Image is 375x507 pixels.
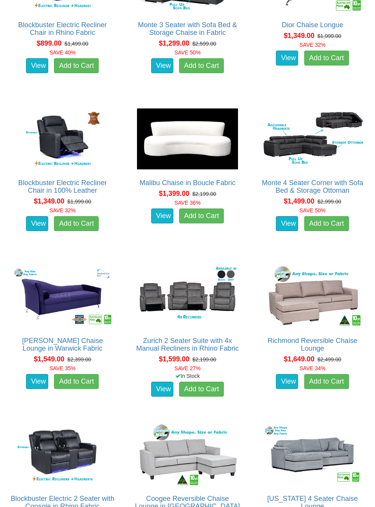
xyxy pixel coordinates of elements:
[276,216,298,231] a: View
[174,200,201,206] font: SAVE 36%
[135,422,240,487] img: Coogee Reversible Chaise Lounge in Fabric
[317,33,341,39] del: $1,999.00
[18,179,107,194] a: Blockbuster Electric Recliner Chair in 100% Leather
[304,216,349,231] a: Add to Cart
[26,216,48,231] a: View
[317,356,341,363] del: $2,499.00
[260,107,365,171] img: Monte 4 Seater Corner with Sofa Bed & Storage Ottoman
[65,41,88,47] del: $1,499.00
[174,49,201,56] font: SAVE 50%
[284,197,315,205] span: $1,499.00
[18,21,107,36] a: Blockbuster Electric Recliner Chair in Rhino Fabric
[192,191,216,197] del: $2,199.00
[317,199,341,205] del: $2,999.00
[135,264,240,329] img: Zurich 2 Seater Suite with 4x Manual Recliners in Rhino Fabric
[129,372,246,380] div: In Stock
[10,422,115,487] img: Blockbuster Electric 2 Seater with Console in Rhino Fabric
[179,208,224,224] a: Add to Cart
[135,107,240,171] img: Malibu Chaise in Boucle Fabric
[151,58,173,74] a: View
[22,337,103,352] a: [PERSON_NAME] Chaise Lounge in Warwick Fabric
[140,179,236,187] a: Malibu Chaise in Boucle Fabric
[262,179,363,194] a: Monte 4 Seater Corner with Sofa Bed & Storage Ottoman
[49,365,75,371] font: SAVE 35%
[300,365,326,371] font: SAVE 34%
[34,355,64,363] span: $1,549.00
[174,365,201,371] font: SAVE 27%
[192,41,216,47] del: $2,599.00
[192,356,216,363] del: $2,199.00
[260,422,365,487] img: Texas 4 Seater Chaise Lounge
[54,374,99,389] a: Add to Cart
[276,51,298,66] a: View
[138,21,237,36] a: Monte 3 Seater with Sofa Bed & Storage Chaise in Fabric
[10,264,115,329] img: Romeo Chaise Lounge in Warwick Fabric
[284,32,315,39] span: $1,349.00
[260,264,365,329] img: Richmond Reversible Chaise Lounge
[179,382,224,397] a: Add to Cart
[159,39,189,47] span: $1,299.00
[179,58,224,74] a: Add to Cart
[284,355,315,363] span: $1,649.00
[10,107,115,171] img: Blockbuster Electric Recliner Chair in 100% Leather
[282,21,343,29] a: Dior Chaise Longue
[304,51,349,66] a: Add to Cart
[151,382,173,397] a: View
[54,216,99,231] a: Add to Cart
[276,374,298,389] a: View
[300,42,326,48] font: SAVE 32%
[26,374,48,389] a: View
[151,208,173,224] a: View
[49,49,75,56] font: SAVE 40%
[49,207,75,213] font: SAVE 32%
[67,199,91,205] del: $1,999.00
[159,190,189,197] span: $1,399.00
[34,197,64,205] span: $1,349.00
[54,58,99,74] a: Add to Cart
[26,58,48,74] a: View
[159,355,189,363] span: $1,599.00
[37,39,62,47] span: $899.00
[67,356,91,363] del: $2,399.00
[304,374,349,389] a: Add to Cart
[267,337,357,352] a: Richmond Reversible Chaise Lounge
[136,337,239,352] a: Zurich 2 Seater Suite with 4x Manual Recliners in Rhino Fabric
[300,207,326,213] font: SAVE 50%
